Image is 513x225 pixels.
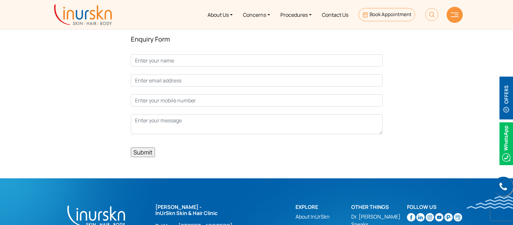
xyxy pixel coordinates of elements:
a: Book Appointment [359,8,415,21]
input: Enter your mobile number [131,94,382,107]
img: instagram [426,213,434,221]
a: Contact Us [317,3,353,27]
span: Book Appointment [370,11,411,18]
img: offerBt [499,77,513,119]
img: HeaderSearch [425,8,438,21]
img: linkedin [416,213,425,221]
a: Whatsappicon [499,139,513,146]
h2: [PERSON_NAME] - InUrSkn Skin & Hair Clinic [155,204,262,216]
input: Enter email address [131,74,382,87]
input: Enter your name [131,54,382,67]
h5: Enquiry Form [131,35,382,43]
a: About InUrSkn [295,213,351,220]
h2: Explore [295,204,351,210]
img: sejal-saheta-dermatologist [444,213,453,221]
a: Procedures [275,3,317,27]
img: bluewave [467,196,513,209]
h2: Other Things [351,204,407,210]
form: Contact form [131,54,382,157]
a: About Us [202,3,238,27]
img: youtube [435,213,443,221]
img: inurskn-logo [54,5,112,25]
img: facebook [407,213,415,221]
img: hamLine.svg [451,13,459,17]
h2: Follow Us [407,204,463,210]
input: Submit [131,147,155,157]
img: Skin-and-Hair-Clinic [454,213,462,221]
img: Whatsappicon [499,122,513,165]
a: Concerns [238,3,275,27]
